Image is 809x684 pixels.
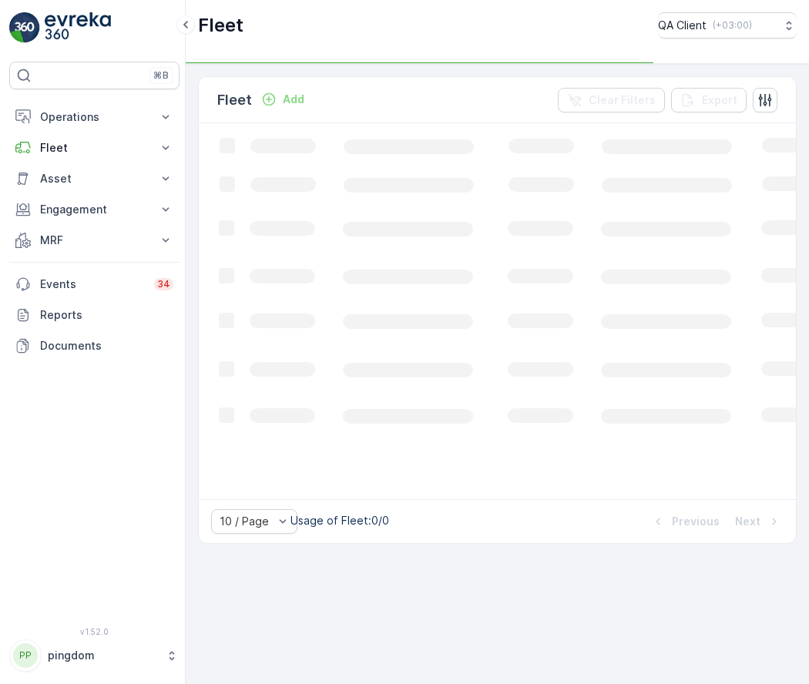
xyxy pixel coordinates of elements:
[735,514,760,529] p: Next
[283,92,304,107] p: Add
[671,88,747,112] button: Export
[702,92,737,108] p: Export
[589,92,656,108] p: Clear Filters
[153,69,169,82] p: ⌘B
[9,194,180,225] button: Engagement
[40,202,149,217] p: Engagement
[40,277,145,292] p: Events
[40,233,149,248] p: MRF
[9,639,180,672] button: PPpingdom
[733,512,784,531] button: Next
[9,330,180,361] a: Documents
[9,269,180,300] a: Events34
[9,163,180,194] button: Asset
[157,278,170,290] p: 34
[255,90,311,109] button: Add
[649,512,721,531] button: Previous
[198,13,243,38] p: Fleet
[9,12,40,43] img: logo
[9,627,180,636] span: v 1.52.0
[9,300,180,330] a: Reports
[9,102,180,132] button: Operations
[9,225,180,256] button: MRF
[40,171,149,186] p: Asset
[217,89,252,111] p: Fleet
[658,18,707,33] p: QA Client
[9,132,180,163] button: Fleet
[13,643,38,668] div: PP
[45,12,111,43] img: logo_light-DOdMpM7g.png
[658,12,797,39] button: QA Client(+03:00)
[40,140,149,156] p: Fleet
[672,514,720,529] p: Previous
[558,88,665,112] button: Clear Filters
[40,109,149,125] p: Operations
[290,513,389,528] p: Usage of Fleet : 0/0
[48,648,158,663] p: pingdom
[40,307,173,323] p: Reports
[40,338,173,354] p: Documents
[713,19,752,32] p: ( +03:00 )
